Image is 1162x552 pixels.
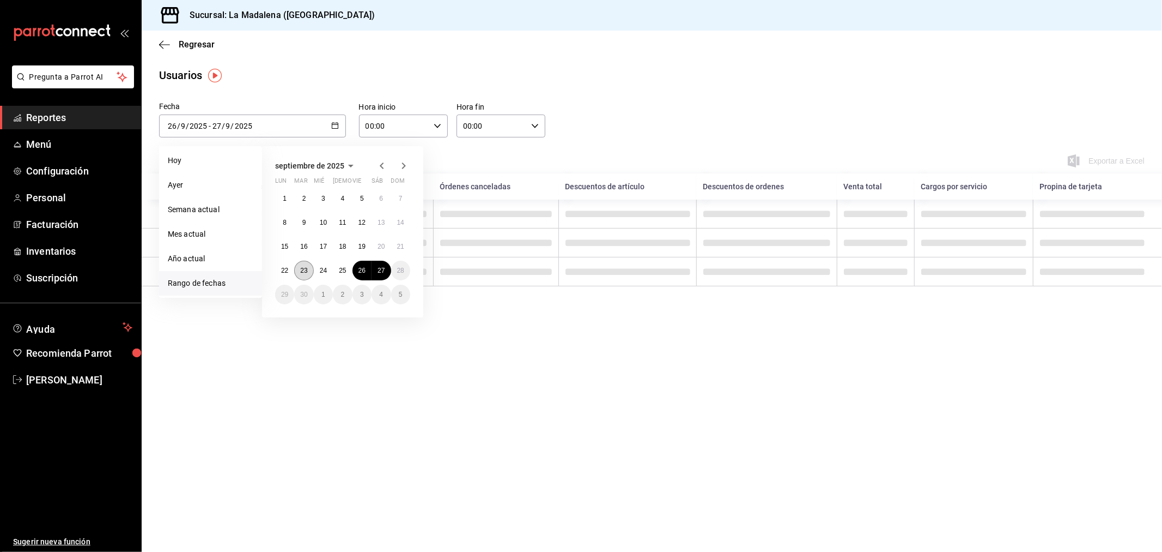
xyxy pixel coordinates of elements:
[159,101,346,112] div: Fecha
[379,195,383,202] abbr: 6 de septiembre de 2025
[314,285,333,304] button: 1 de octubre de 2025
[302,219,306,226] abbr: 9 de septiembre de 2025
[333,285,352,304] button: 2 de octubre de 2025
[26,217,132,232] span: Facturación
[339,243,346,250] abbr: 18 de septiembre de 2025
[177,122,180,130] span: /
[914,173,1033,200] th: Cargos por servicio
[341,195,345,202] abbr: 4 de septiembre de 2025
[399,195,403,202] abbr: 7 de septiembre de 2025
[181,9,375,22] h3: Sucursal: La Madalena ([GEOGRAPHIC_DATA])
[352,177,361,189] abbr: viernes
[358,219,366,226] abbr: 12 de septiembre de 2025
[159,271,262,296] li: Rango de fechas
[231,122,234,130] span: /
[189,122,208,130] input: Year
[294,285,313,304] button: 30 de septiembre de 2025
[314,213,333,232] button: 10 de septiembre de 2025
[372,285,391,304] button: 4 de octubre de 2025
[339,219,346,226] abbr: 11 de septiembre de 2025
[26,190,132,205] span: Personal
[222,122,225,130] span: /
[26,271,132,285] span: Suscripción
[283,219,287,226] abbr: 8 de septiembre de 2025
[275,159,357,172] button: septiembre de 2025
[333,237,352,256] button: 18 de septiembre de 2025
[391,177,405,189] abbr: domingo
[29,71,117,83] span: Pregunta a Parrot AI
[180,122,186,130] input: Month
[397,267,404,274] abbr: 28 de septiembre de 2025
[226,122,231,130] input: Month
[314,261,333,280] button: 24 de septiembre de 2025
[13,536,132,548] span: Sugerir nueva función
[300,243,307,250] abbr: 16 de septiembre de 2025
[352,285,372,304] button: 3 de octubre de 2025
[378,267,385,274] abbr: 27 de septiembre de 2025
[372,237,391,256] button: 20 de septiembre de 2025
[281,267,288,274] abbr: 22 de septiembre de 2025
[433,173,558,200] th: Órdenes canceladas
[159,173,262,197] li: Ayer
[142,173,219,200] th: Nombre
[333,213,352,232] button: 11 de septiembre de 2025
[302,195,306,202] abbr: 2 de septiembre de 2025
[186,122,189,130] span: /
[358,243,366,250] abbr: 19 de septiembre de 2025
[281,291,288,298] abbr: 29 de septiembre de 2025
[283,195,287,202] abbr: 1 de septiembre de 2025
[8,79,134,91] a: Pregunta a Parrot AI
[159,148,262,173] li: Hoy
[294,177,307,189] abbr: martes
[399,291,403,298] abbr: 5 de octubre de 2025
[321,195,325,202] abbr: 3 de septiembre de 2025
[372,189,391,208] button: 6 de septiembre de 2025
[333,261,352,280] button: 25 de septiembre de 2025
[320,267,327,274] abbr: 24 de septiembre de 2025
[12,65,134,88] button: Pregunta a Parrot AI
[352,261,372,280] button: 26 de septiembre de 2025
[359,104,448,111] label: Hora inicio
[333,189,352,208] button: 4 de septiembre de 2025
[300,291,307,298] abbr: 30 de septiembre de 2025
[391,261,410,280] button: 28 de septiembre de 2025
[300,267,307,274] abbr: 23 de septiembre de 2025
[159,67,202,83] div: Usuarios
[378,243,385,250] abbr: 20 de septiembre de 2025
[26,321,118,334] span: Ayuda
[372,261,391,280] button: 27 de septiembre de 2025
[391,285,410,304] button: 5 de octubre de 2025
[358,267,366,274] abbr: 26 de septiembre de 2025
[391,189,410,208] button: 7 de septiembre de 2025
[391,237,410,256] button: 21 de septiembre de 2025
[696,173,837,200] th: Descuentos de ordenes
[1033,173,1162,200] th: Propina de tarjeta
[26,244,132,259] span: Inventarios
[457,104,545,111] label: Hora fin
[294,261,313,280] button: 23 de septiembre de 2025
[275,161,344,170] span: septiembre de 2025
[275,189,294,208] button: 1 de septiembre de 2025
[281,243,288,250] abbr: 15 de septiembre de 2025
[320,243,327,250] abbr: 17 de septiembre de 2025
[320,219,327,226] abbr: 10 de septiembre de 2025
[275,285,294,304] button: 29 de septiembre de 2025
[360,195,364,202] abbr: 5 de septiembre de 2025
[159,39,215,50] button: Regresar
[314,177,324,189] abbr: miércoles
[275,213,294,232] button: 8 de septiembre de 2025
[294,237,313,256] button: 16 de septiembre de 2025
[26,373,132,387] span: [PERSON_NAME]
[234,122,253,130] input: Year
[26,346,132,361] span: Recomienda Parrot
[321,291,325,298] abbr: 1 de octubre de 2025
[360,291,364,298] abbr: 3 de octubre de 2025
[159,222,262,247] li: Mes actual
[397,243,404,250] abbr: 21 de septiembre de 2025
[294,189,313,208] button: 2 de septiembre de 2025
[275,261,294,280] button: 22 de septiembre de 2025
[372,177,383,189] abbr: sábado
[159,247,262,271] li: Año actual
[26,164,132,178] span: Configuración
[275,237,294,256] button: 15 de septiembre de 2025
